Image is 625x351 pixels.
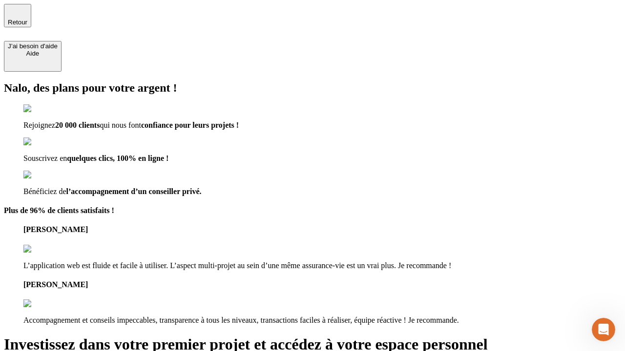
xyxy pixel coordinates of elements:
span: Rejoignez [23,121,55,129]
div: J’ai besoin d'aide [8,42,58,50]
p: Accompagnement et conseils impeccables, transparence à tous les niveaux, transactions faciles à r... [23,316,621,325]
span: Retour [8,19,27,26]
h2: Nalo, des plans pour votre argent ! [4,81,621,95]
iframe: Intercom live chat [592,318,615,341]
span: qui nous font [100,121,141,129]
p: L’application web est fluide et facile à utiliser. L’aspect multi-projet au sein d’une même assur... [23,261,621,270]
img: reviews stars [23,299,72,308]
span: 20 000 clients [55,121,100,129]
h4: [PERSON_NAME] [23,280,621,289]
span: Bénéficiez de [23,187,66,195]
span: confiance pour leurs projets ! [141,121,239,129]
h4: Plus de 96% de clients satisfaits ! [4,206,621,215]
img: checkmark [23,104,65,113]
img: reviews stars [23,245,72,253]
div: Aide [8,50,58,57]
button: Retour [4,4,31,27]
span: l’accompagnement d’un conseiller privé. [66,187,202,195]
button: J’ai besoin d'aideAide [4,41,62,72]
span: quelques clics, 100% en ligne ! [67,154,168,162]
img: checkmark [23,137,65,146]
img: checkmark [23,171,65,179]
span: Souscrivez en [23,154,67,162]
h4: [PERSON_NAME] [23,225,621,234]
